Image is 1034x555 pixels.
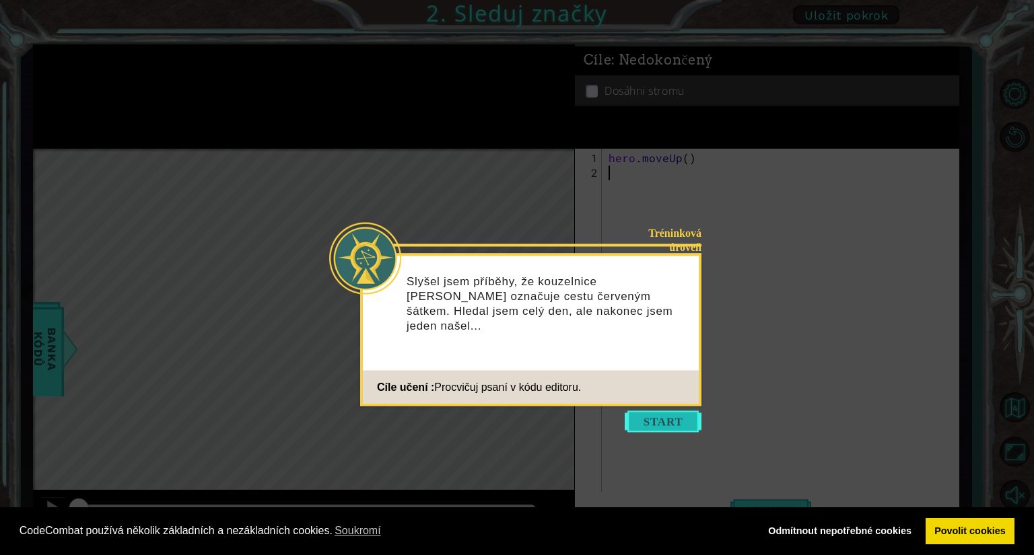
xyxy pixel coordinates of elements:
p: Slyšel jsem příběhy, že kouzelnice [PERSON_NAME] označuje cestu červeným šátkem. Hledal jsem celý... [407,274,689,333]
span: CodeCombat používá několik základních a nezákladních cookies. [20,521,749,541]
a: deny cookies [759,518,921,545]
a: allow cookies [926,518,1015,545]
span: Procvičuj psaní v kódu editoru. [434,381,581,392]
a: learn more about cookies [333,521,383,541]
button: Start [625,411,701,433]
div: Tréninková úroveň [616,226,701,240]
span: Cíle učení : [377,381,434,392]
